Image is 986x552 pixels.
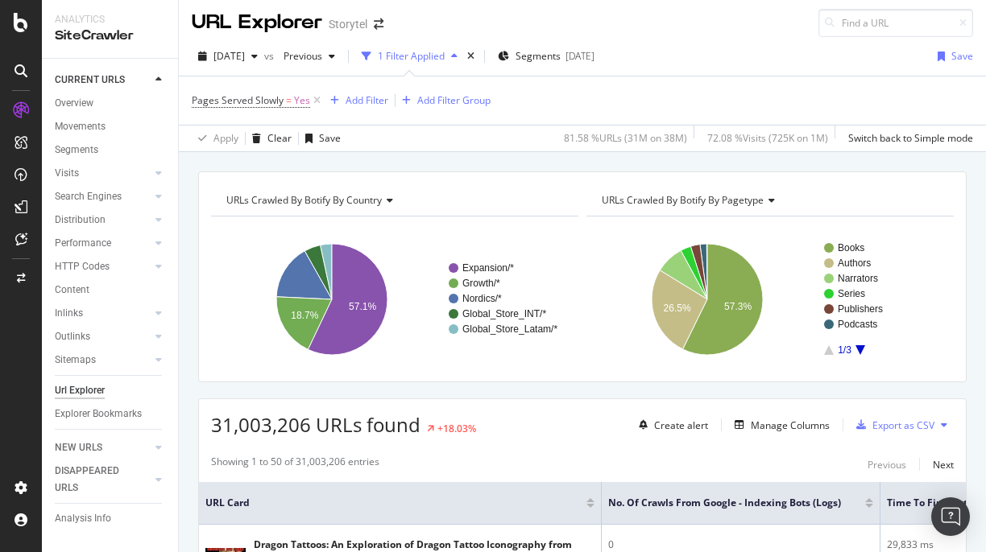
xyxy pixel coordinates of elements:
button: Clear [246,126,292,151]
span: Segments [516,49,561,63]
div: Sitemaps [55,352,96,369]
text: Global_Store_Latam/* [462,323,557,335]
div: Segments [55,142,98,159]
div: Open Intercom Messenger [931,497,970,536]
text: 26.5% [664,303,691,314]
div: Movements [55,118,106,135]
span: vs [264,49,277,63]
text: Books [838,242,864,253]
a: Performance [55,235,151,252]
div: 0 [608,538,873,552]
button: Switch back to Simple mode [842,126,973,151]
div: Visits [55,165,79,182]
span: URLs Crawled By Botify By pagetype [602,193,764,207]
a: Search Engines [55,188,151,205]
span: = [286,93,292,107]
a: Sitemaps [55,352,151,369]
svg: A chart. [586,229,954,369]
a: Analysis Info [55,510,167,527]
a: Inlinks [55,305,151,322]
div: Showing 1 to 50 of 31,003,206 entries [211,455,379,474]
div: 72.08 % Visits ( 725K on 1M ) [707,131,828,145]
button: Previous [868,455,906,474]
div: Save [951,49,973,63]
div: Previous [868,458,906,472]
div: Url Explorer [55,382,105,399]
div: 1 Filter Applied [378,49,445,63]
span: Previous [277,49,322,63]
button: Export as CSV [850,412,934,438]
text: Authors [838,257,871,269]
h4: URLs Crawled By Botify By pagetype [599,187,939,213]
div: Manage Columns [751,418,830,432]
a: Movements [55,118,167,135]
div: Inlinks [55,305,83,322]
a: Distribution [55,212,151,229]
text: 1/3 [838,344,851,356]
div: [DATE] [565,49,594,63]
text: Global_Store_INT/* [462,308,546,319]
span: 31,003,206 URLs found [211,411,420,438]
button: Save [931,43,973,69]
a: DISAPPEARED URLS [55,463,151,496]
div: SiteCrawler [55,27,165,45]
button: Segments[DATE] [491,43,601,69]
div: URL Explorer [192,9,322,36]
text: Narrators [838,273,878,284]
text: Nordics/* [462,293,502,304]
div: Create alert [654,418,708,432]
text: 57.1% [349,301,376,312]
div: CURRENT URLS [55,72,125,89]
a: Segments [55,142,167,159]
div: Analysis Info [55,510,111,527]
div: Analytics [55,13,165,27]
div: Performance [55,235,111,252]
div: Explorer Bookmarks [55,406,142,422]
div: Outlinks [55,328,90,345]
div: Save [319,131,341,145]
text: Podcasts [838,319,877,330]
div: Apply [213,131,238,145]
a: NEW URLS [55,439,151,456]
button: Apply [192,126,238,151]
text: 18.7% [291,310,318,321]
div: Overview [55,95,93,112]
div: +18.03% [437,422,476,435]
span: Pages Served Slowly [192,93,284,107]
div: DISAPPEARED URLS [55,463,136,496]
div: Search Engines [55,188,122,205]
div: Clear [267,131,292,145]
div: NEW URLS [55,439,102,456]
button: [DATE] [192,43,264,69]
div: arrow-right-arrow-left [374,19,383,30]
div: Switch back to Simple mode [848,131,973,145]
div: HTTP Codes [55,258,110,275]
button: Save [299,126,341,151]
text: Growth/* [462,278,500,289]
div: times [464,48,478,64]
span: URL Card [205,496,582,510]
div: Add Filter Group [417,93,491,107]
button: Create alert [632,412,708,438]
input: Find a URL [818,9,973,37]
span: URLs Crawled By Botify By country [226,193,382,207]
button: Next [933,455,954,474]
text: 57.3% [724,301,752,312]
div: Content [55,282,89,299]
a: Explorer Bookmarks [55,406,167,422]
button: Add Filter [324,91,388,110]
div: Export as CSV [872,418,934,432]
h4: URLs Crawled By Botify By country [223,187,564,213]
a: Visits [55,165,151,182]
div: Distribution [55,212,106,229]
div: 81.58 % URLs ( 31M on 38M ) [564,131,687,145]
button: Add Filter Group [396,91,491,110]
text: Expansion/* [462,262,514,274]
div: Next [933,458,954,472]
a: Content [55,282,167,299]
svg: A chart. [211,229,578,369]
text: Series [838,288,865,299]
text: Publishers [838,303,883,315]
